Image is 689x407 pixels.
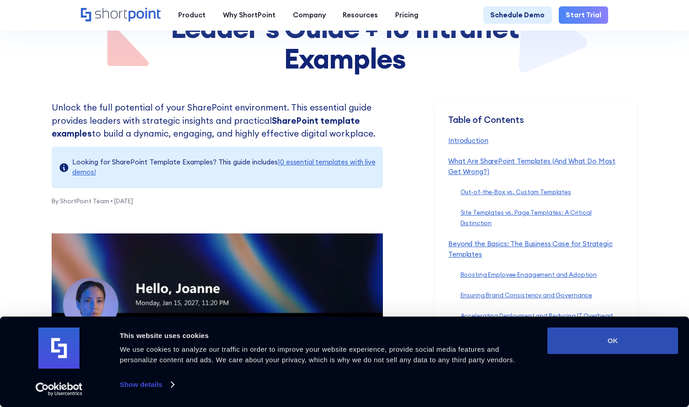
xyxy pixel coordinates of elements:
a: Beyond the Basics: The Business Case for Strategic Templates‍ [448,239,612,259]
a: Accelerating Deployment and Reducing IT Overhead‍ [461,312,613,320]
a: Pricing [387,6,427,24]
div: Looking for SharePoint Template Examples? This guide includes [72,157,376,178]
a: Ensuring Brand Consistency and Governance‍ [461,291,593,299]
a: Introduction‍ [448,136,488,145]
div: Company [293,10,326,21]
img: logo [38,328,79,369]
a: Product [170,6,214,24]
button: OK [547,328,678,354]
div: Table of Contents ‍ [448,115,624,135]
img: SharePoint Communications Site Template Preview [52,233,383,391]
a: Show details [120,378,174,391]
a: Boosting Employee Engagement and Adoption‍ [461,271,597,279]
a: Company [284,6,334,24]
div: This website uses cookies [120,330,537,341]
div: Why ShortPoint [223,10,276,21]
div: Pricing [395,10,419,21]
a: Usercentrics Cookiebot - opens in a new window [19,382,99,396]
a: Site Templates vs. Page Templates: A Critical Distinction‍ [461,209,592,227]
a: Start Trial [559,6,608,24]
div: Resources [343,10,378,21]
a: Home [81,8,161,22]
a: Schedule Demo [483,6,551,24]
a: Resources [334,6,387,24]
a: Why ShortPoint [214,6,284,24]
p: By ShortPoint Team • [DATE] [52,188,383,206]
a: What Are SharePoint Templates (And What Do Most Get Wrong?)‍ [448,157,615,176]
div: Product [178,10,206,21]
p: Unlock the full potential of your SharePoint environment. This essential guide provides leaders w... [52,101,383,140]
span: We use cookies to analyze our traffic in order to improve your website experience, provide social... [120,345,515,364]
strong: SharePoint template examples [52,115,360,139]
a: Out-of-the-Box vs. Custom Templates‍ [461,188,571,196]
